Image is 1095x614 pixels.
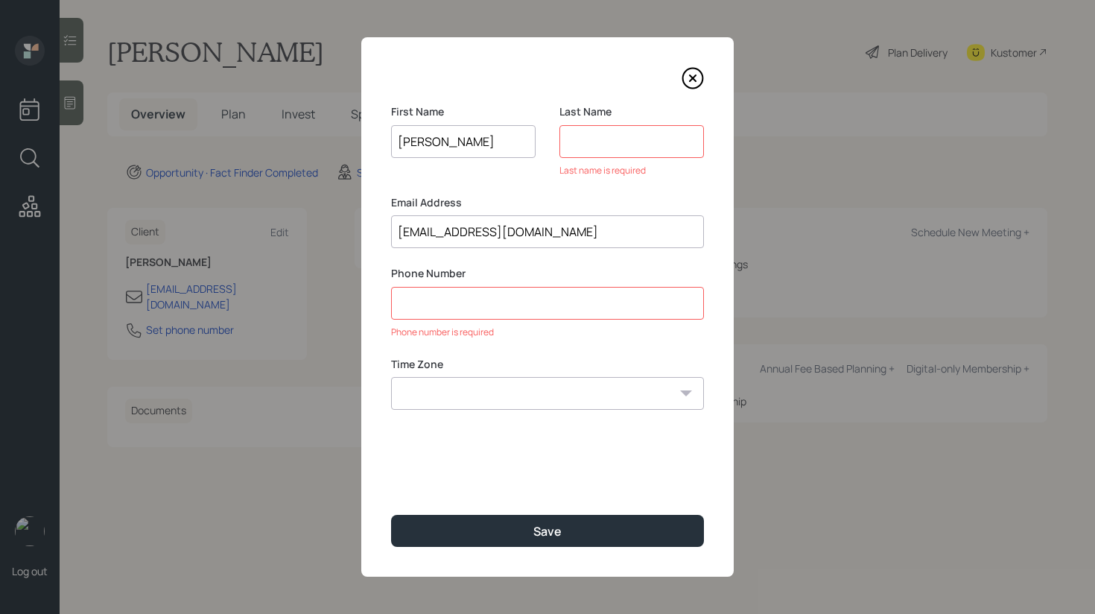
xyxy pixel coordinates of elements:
div: Phone number is required [391,326,704,339]
label: Time Zone [391,357,704,372]
label: First Name [391,104,536,119]
label: Last Name [559,104,704,119]
button: Save [391,515,704,547]
label: Phone Number [391,266,704,281]
div: Save [533,523,562,539]
label: Email Address [391,195,704,210]
div: Last name is required [559,164,704,177]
